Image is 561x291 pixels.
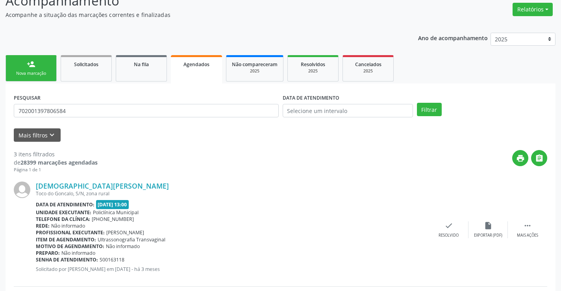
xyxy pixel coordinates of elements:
span: [DATE] 13:00 [96,200,129,209]
img: img [14,182,30,198]
div: Mais ações [517,233,538,238]
div: 2025 [348,68,388,74]
div: 2025 [232,68,278,74]
input: Selecione um intervalo [283,104,413,117]
span: Solicitados [74,61,98,68]
b: Item de agendamento: [36,236,96,243]
i: insert_drive_file [484,221,492,230]
i:  [535,154,544,163]
span: Cancelados [355,61,381,68]
b: Data de atendimento: [36,201,94,208]
span: Resolvidos [301,61,325,68]
div: Toco do Goncalo, S/N, zona rural [36,190,429,197]
button: Relatórios [513,3,553,16]
div: de [14,158,98,167]
span: [PERSON_NAME] [106,229,144,236]
strong: 28399 marcações agendadas [20,159,98,166]
i: check [444,221,453,230]
div: person_add [27,60,35,69]
span: Não compareceram [232,61,278,68]
span: Ultrassonografia Transvaginal [98,236,165,243]
div: Nova marcação [11,70,51,76]
button:  [531,150,547,166]
span: Policlínica Municipal [93,209,139,216]
div: 2025 [293,68,333,74]
i: keyboard_arrow_down [48,131,56,139]
input: Nome, CNS [14,104,279,117]
div: Resolvido [439,233,459,238]
a: [DEMOGRAPHIC_DATA][PERSON_NAME] [36,182,169,190]
span: Não informado [51,222,85,229]
b: Rede: [36,222,50,229]
span: S00163118 [100,256,124,263]
b: Profissional executante: [36,229,105,236]
button: Filtrar [417,103,442,116]
label: DATA DE ATENDIMENTO [283,92,339,104]
span: Agendados [183,61,209,68]
p: Solicitado por [PERSON_NAME] em [DATE] - há 3 meses [36,266,429,272]
span: Não informado [106,243,140,250]
b: Motivo de agendamento: [36,243,104,250]
div: Exportar (PDF) [474,233,502,238]
span: Na fila [134,61,149,68]
span: [PHONE_NUMBER] [92,216,134,222]
i:  [523,221,532,230]
b: Telefone da clínica: [36,216,90,222]
b: Unidade executante: [36,209,91,216]
div: 3 itens filtrados [14,150,98,158]
p: Ano de acompanhamento [418,33,488,43]
b: Preparo: [36,250,60,256]
b: Senha de atendimento: [36,256,98,263]
span: Não informado [61,250,95,256]
label: PESQUISAR [14,92,41,104]
p: Acompanhe a situação das marcações correntes e finalizadas [6,11,391,19]
i: print [516,154,525,163]
button: Mais filtroskeyboard_arrow_down [14,128,61,142]
div: Página 1 de 1 [14,167,98,173]
button: print [512,150,528,166]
